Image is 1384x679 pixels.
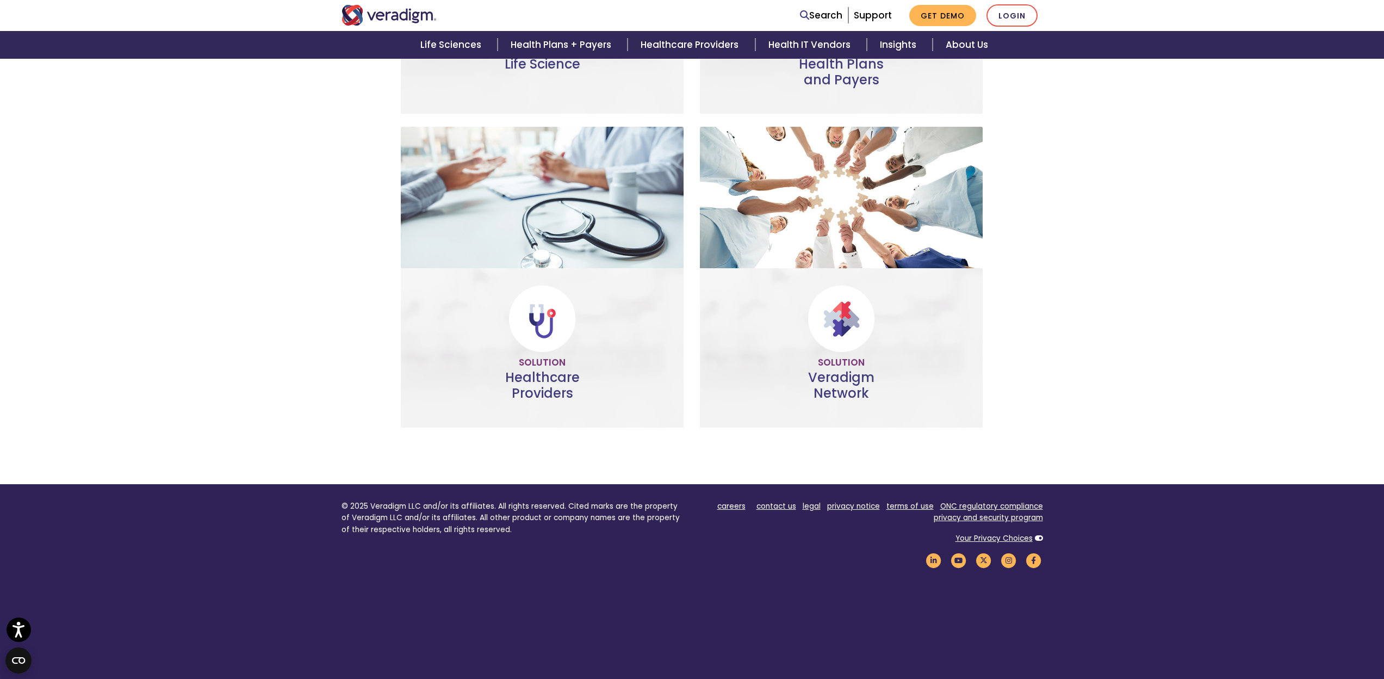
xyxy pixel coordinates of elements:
[1025,555,1043,565] a: Veradigm Facebook Link
[949,555,968,565] a: Veradigm YouTube Link
[803,501,821,511] a: legal
[709,355,974,370] p: Solution
[755,31,867,59] a: Health IT Vendors
[498,31,628,59] a: Health Plans + Payers
[986,4,1038,27] a: Login
[409,355,675,370] p: Solution
[1000,555,1018,565] a: Veradigm Instagram Link
[342,501,684,536] p: © 2025 Veradigm LLC and/or its affiliates. All rights reserved. Cited marks are the property of V...
[854,9,892,22] a: Support
[342,5,437,26] img: Veradigm logo
[934,513,1043,523] a: privacy and security program
[867,31,933,59] a: Insights
[955,533,1033,544] a: Your Privacy Choices
[709,57,974,88] h3: Health Plans and Payers
[628,31,755,59] a: Healthcare Providers
[5,647,32,674] button: Open CMP widget
[409,57,675,88] h3: Life Science
[800,8,842,23] a: Search
[940,501,1043,511] a: ONC regulatory compliance
[1175,601,1371,666] iframe: Drift Chat Widget
[909,5,976,26] a: Get Demo
[924,555,943,565] a: Veradigm LinkedIn Link
[886,501,934,511] a: terms of use
[756,501,796,511] a: contact us
[933,31,1001,59] a: About Us
[827,501,880,511] a: privacy notice
[709,370,974,402] h3: Veradigm Network
[409,370,675,402] h3: Healthcare Providers
[407,31,498,59] a: Life Sciences
[975,555,993,565] a: Veradigm Twitter Link
[717,501,746,511] a: careers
